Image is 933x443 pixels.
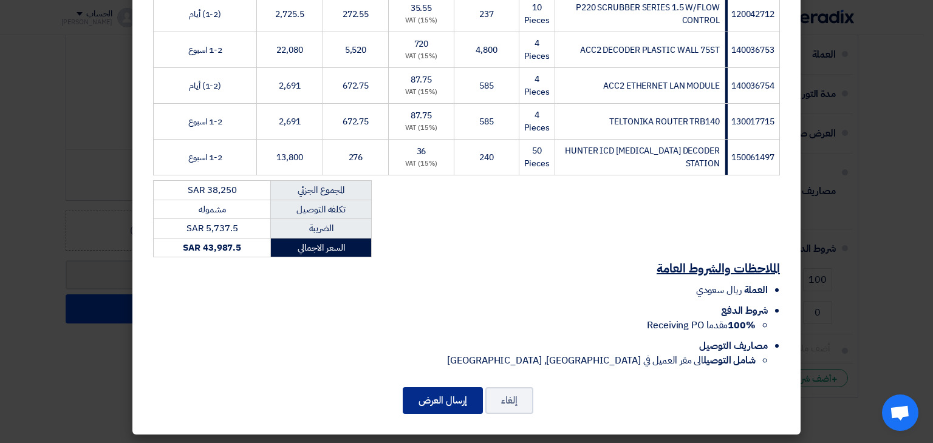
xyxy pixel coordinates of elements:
td: الضريبة [271,219,372,238]
td: تكلفه التوصيل [271,200,372,219]
span: 672.75 [343,115,369,128]
span: 720 [414,38,429,50]
span: 22,080 [276,44,302,56]
div: (15%) VAT [394,123,449,134]
span: 87.75 [411,73,432,86]
div: (15%) VAT [394,52,449,62]
td: 130017715 [725,104,779,140]
div: دردشة مفتوحة [882,394,918,431]
span: 276 [349,151,363,164]
span: 1-2 اسبوع [188,151,222,164]
span: 4 Pieces [524,109,550,134]
span: 4 Pieces [524,73,550,98]
span: SAR 5,737.5 [186,221,238,235]
span: 2,691 [279,115,301,128]
u: الملاحظات والشروط العامة [657,259,780,277]
span: 1-2 اسبوع [188,115,222,128]
span: 4 Pieces [524,37,550,63]
span: (1-2) أيام [189,8,221,21]
span: ACC2 DECODER PLASTIC WALL 75ST [580,44,720,56]
span: شروط الدفع [721,303,768,318]
span: 13,800 [276,151,302,164]
div: (15%) VAT [394,159,449,169]
span: 240 [479,151,494,164]
div: (15%) VAT [394,16,449,26]
td: 150061497 [725,140,779,175]
span: 5,520 [345,44,367,56]
strong: شامل التوصيل [703,353,756,368]
td: 140036753 [725,32,779,68]
span: العملة [744,283,768,297]
span: 4,800 [476,44,497,56]
span: مشموله [199,203,225,216]
span: TELTONIKA ROUTER TRB140 [609,115,720,128]
span: 2,725.5 [275,8,304,21]
span: 87.75 [411,109,432,122]
td: السعر الاجمالي [271,238,372,257]
span: ريال سعودي [696,283,742,297]
span: مصاريف التوصيل [699,339,768,353]
li: الى مقر العميل في [GEOGRAPHIC_DATA], [GEOGRAPHIC_DATA] [153,353,756,368]
span: 272.55 [343,8,369,21]
span: 585 [479,115,494,128]
td: 140036754 [725,68,779,104]
strong: SAR 43,987.5 [183,241,241,254]
span: HUNTER ICD [MEDICAL_DATA] DECODER STATION [565,144,720,170]
td: المجموع الجزئي [271,181,372,200]
span: مقدما Receiving PO [647,318,756,333]
button: إرسال العرض [403,387,483,414]
span: 50 Pieces [524,144,550,170]
button: إلغاء [485,387,533,414]
span: 237 [479,8,494,21]
span: 35.55 [411,2,432,15]
span: 2,691 [279,79,301,92]
span: (1-2) أيام [189,79,221,92]
span: 585 [479,79,494,92]
span: ACC2 ETHERNET LAN MODULE [603,79,720,92]
strong: 100% [728,318,756,333]
td: SAR 38,250 [154,181,271,200]
span: 672.75 [343,79,369,92]
div: (15%) VAT [394,87,449,98]
span: P220 SCRUBBER SERIES 1.5 W/FLOW CONTROL [576,1,720,27]
span: 10 Pieces [524,1,550,27]
span: 1-2 اسبوع [188,44,222,56]
span: 36 [417,145,426,158]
